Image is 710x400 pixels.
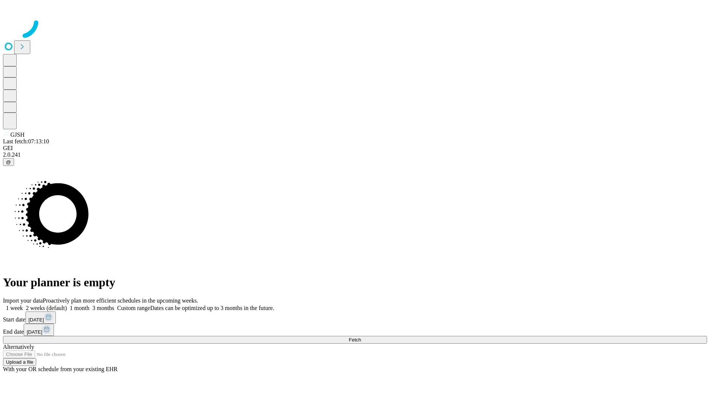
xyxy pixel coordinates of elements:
[70,305,89,311] span: 1 month
[6,305,23,311] span: 1 week
[6,159,11,165] span: @
[3,276,707,289] h1: Your planner is empty
[3,138,49,144] span: Last fetch: 07:13:10
[3,297,43,304] span: Import your data
[3,158,14,166] button: @
[3,151,707,158] div: 2.0.241
[3,344,34,350] span: Alternatively
[3,311,707,324] div: Start date
[92,305,114,311] span: 3 months
[349,337,361,343] span: Fetch
[26,305,67,311] span: 2 weeks (default)
[28,317,44,323] span: [DATE]
[3,324,707,336] div: End date
[3,358,36,366] button: Upload a file
[27,329,42,335] span: [DATE]
[26,311,56,324] button: [DATE]
[24,324,54,336] button: [DATE]
[150,305,274,311] span: Dates can be optimized up to 3 months in the future.
[3,366,118,372] span: With your OR schedule from your existing EHR
[43,297,198,304] span: Proactively plan more efficient schedules in the upcoming weeks.
[117,305,150,311] span: Custom range
[10,131,24,138] span: GJSH
[3,336,707,344] button: Fetch
[3,145,707,151] div: GEI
